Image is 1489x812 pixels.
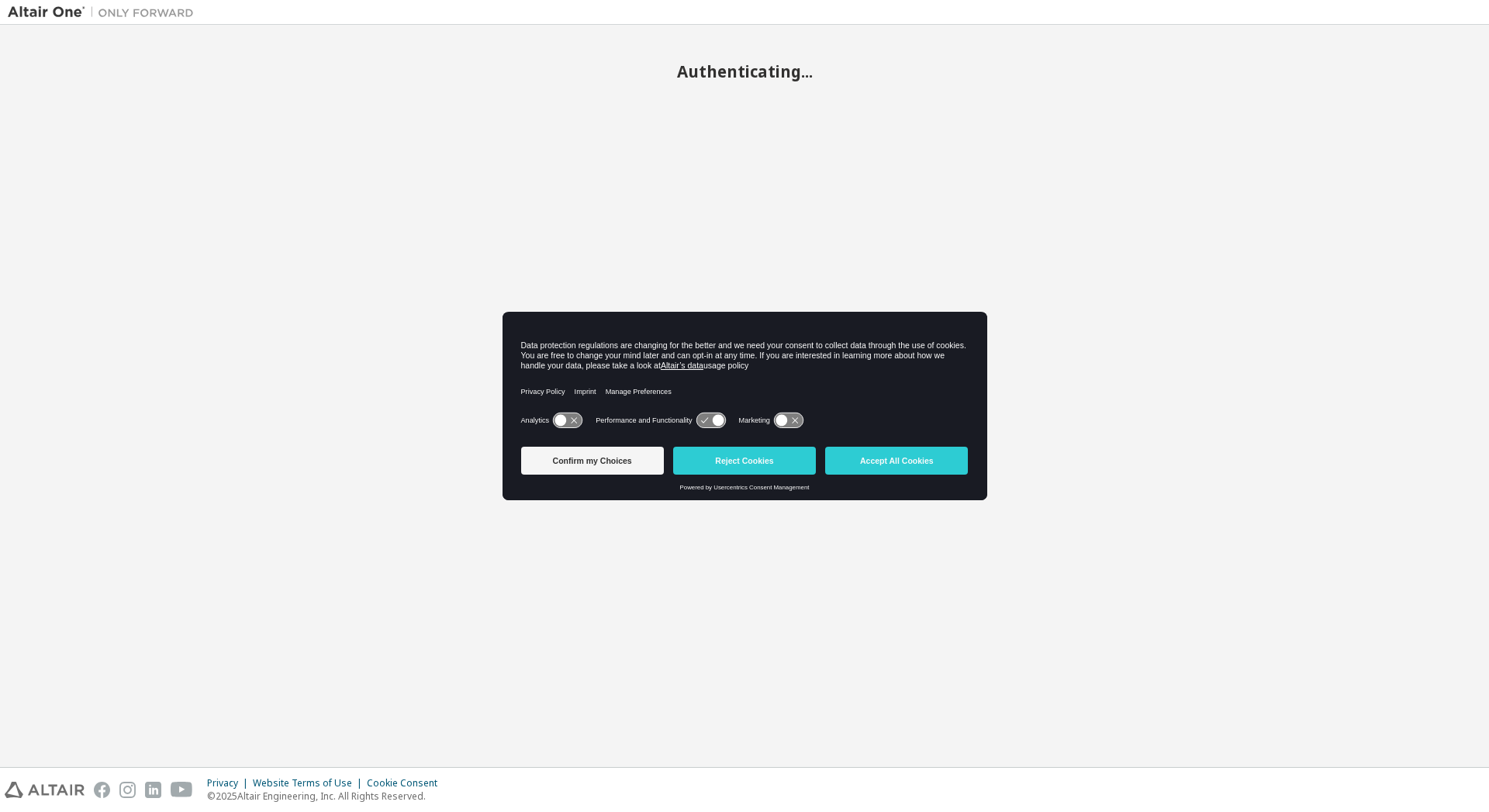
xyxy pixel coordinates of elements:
[145,782,161,798] img: linkedin.svg
[119,782,136,798] img: instagram.svg
[94,782,110,798] img: facebook.svg
[8,5,202,20] img: Altair One
[8,61,1481,81] h2: Authenticating...
[207,790,447,803] p: © 2025 Altair Engineering, Inc. All Rights Reserved.
[171,782,193,798] img: youtube.svg
[207,777,253,790] div: Privacy
[253,777,367,790] div: Website Terms of Use
[5,782,85,798] img: altair_logo.svg
[367,777,447,790] div: Cookie Consent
